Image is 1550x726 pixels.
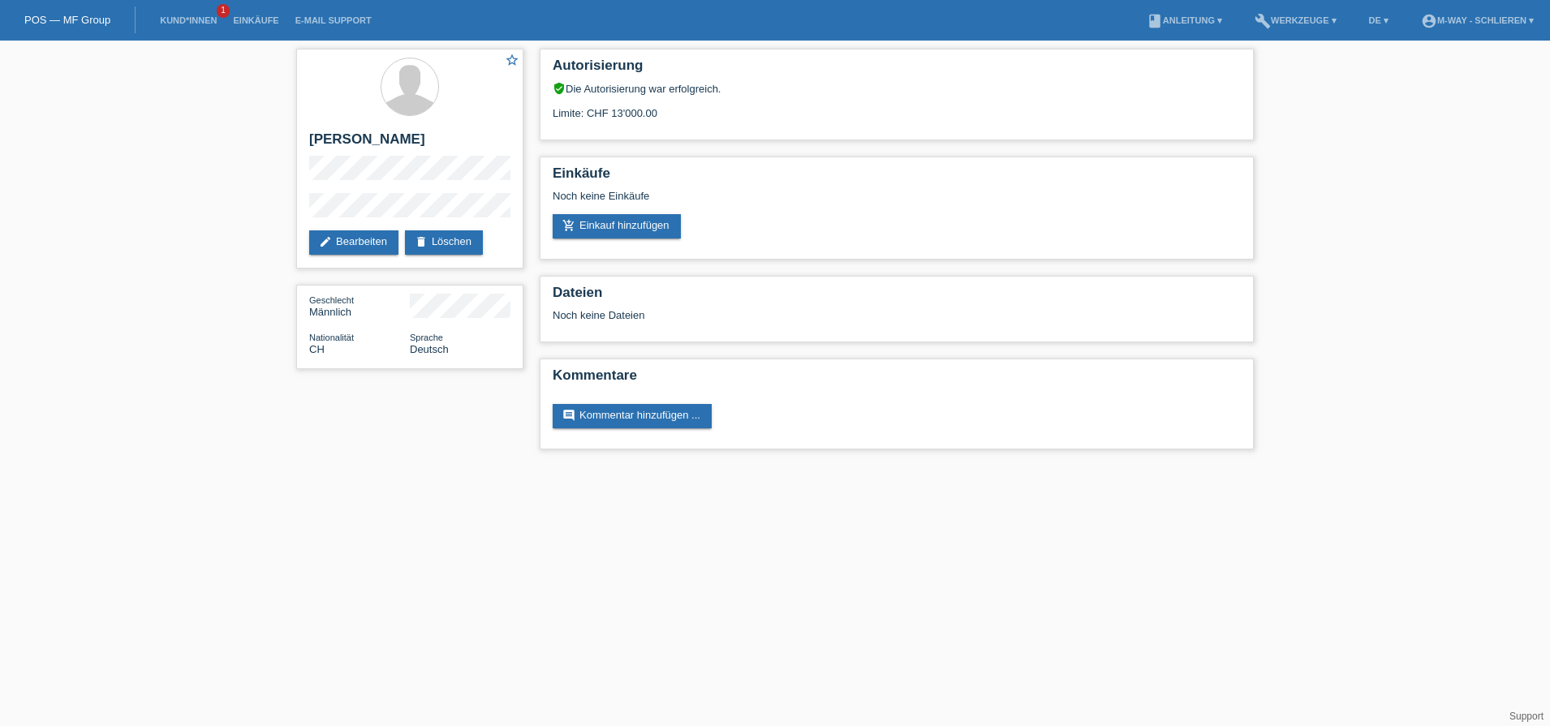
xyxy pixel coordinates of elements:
[1361,15,1397,25] a: DE ▾
[1147,13,1163,29] i: book
[553,95,1241,119] div: Limite: CHF 13'000.00
[1509,711,1544,722] a: Support
[1255,13,1271,29] i: build
[553,190,1241,214] div: Noch keine Einkäufe
[1246,15,1345,25] a: buildWerkzeuge ▾
[309,343,325,355] span: Schweiz
[287,15,380,25] a: E-Mail Support
[553,82,566,95] i: verified_user
[1421,13,1437,29] i: account_circle
[309,131,510,156] h2: [PERSON_NAME]
[553,58,1241,82] h2: Autorisierung
[553,285,1241,309] h2: Dateien
[225,15,286,25] a: Einkäufe
[553,82,1241,95] div: Die Autorisierung war erfolgreich.
[24,14,110,26] a: POS — MF Group
[152,15,225,25] a: Kund*innen
[217,4,230,18] span: 1
[553,165,1241,190] h2: Einkäufe
[405,230,483,255] a: deleteLöschen
[553,309,1048,321] div: Noch keine Dateien
[553,404,712,428] a: commentKommentar hinzufügen ...
[553,214,681,238] a: add_shopping_cartEinkauf hinzufügen
[1139,15,1230,25] a: bookAnleitung ▾
[410,343,449,355] span: Deutsch
[562,409,575,422] i: comment
[553,367,1241,392] h2: Kommentare
[562,219,575,232] i: add_shopping_cart
[319,235,332,248] i: edit
[1413,15,1542,25] a: account_circlem-way - Schlieren ▾
[410,333,443,342] span: Sprache
[309,295,354,305] span: Geschlecht
[505,53,519,70] a: star_border
[415,235,428,248] i: delete
[505,53,519,67] i: star_border
[309,230,398,255] a: editBearbeiten
[309,333,354,342] span: Nationalität
[309,294,410,318] div: Männlich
